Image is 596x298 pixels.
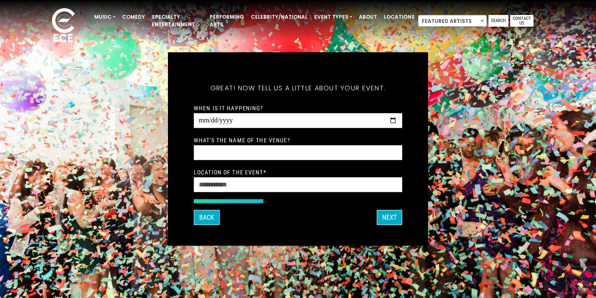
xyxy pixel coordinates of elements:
[418,15,486,27] span: Featured Artists
[194,104,263,112] label: When is it happening?
[148,10,206,32] a: Specialty Entertainment
[43,6,84,46] img: ece_new_logo_whitev2-1.png
[91,10,119,24] a: Music
[488,15,508,27] a: Search
[119,10,148,24] a: Comedy
[510,15,533,27] a: Contact Us
[206,10,248,32] a: Performing Arts
[418,15,487,27] span: Featured Artists
[194,210,220,225] button: Back
[377,210,402,225] button: Next
[194,137,290,144] label: What's the name of the venue?
[248,10,311,24] a: Celebrity/National
[381,10,418,24] a: Locations
[194,73,402,103] h5: Great! Now tell us a little about your event.
[356,10,381,24] a: About
[194,169,266,176] label: Location of the event
[311,10,356,24] a: Event Types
